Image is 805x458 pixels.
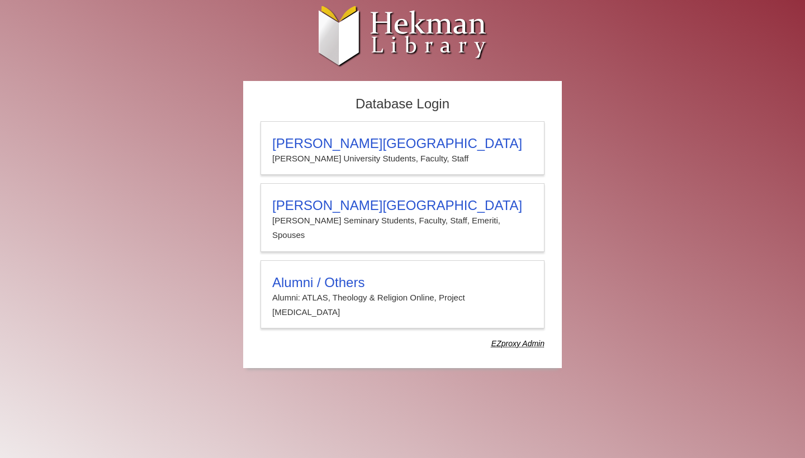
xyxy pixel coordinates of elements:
[261,183,544,252] a: [PERSON_NAME][GEOGRAPHIC_DATA][PERSON_NAME] Seminary Students, Faculty, Staff, Emeriti, Spouses
[491,339,544,348] dfn: Use Alumni login
[272,136,533,151] h3: [PERSON_NAME][GEOGRAPHIC_DATA]
[272,198,533,213] h3: [PERSON_NAME][GEOGRAPHIC_DATA]
[272,213,533,243] p: [PERSON_NAME] Seminary Students, Faculty, Staff, Emeriti, Spouses
[272,275,533,320] summary: Alumni / OthersAlumni: ATLAS, Theology & Religion Online, Project [MEDICAL_DATA]
[255,93,550,116] h2: Database Login
[272,290,533,320] p: Alumni: ATLAS, Theology & Religion Online, Project [MEDICAL_DATA]
[272,151,533,166] p: [PERSON_NAME] University Students, Faculty, Staff
[261,121,544,175] a: [PERSON_NAME][GEOGRAPHIC_DATA][PERSON_NAME] University Students, Faculty, Staff
[272,275,533,290] h3: Alumni / Others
